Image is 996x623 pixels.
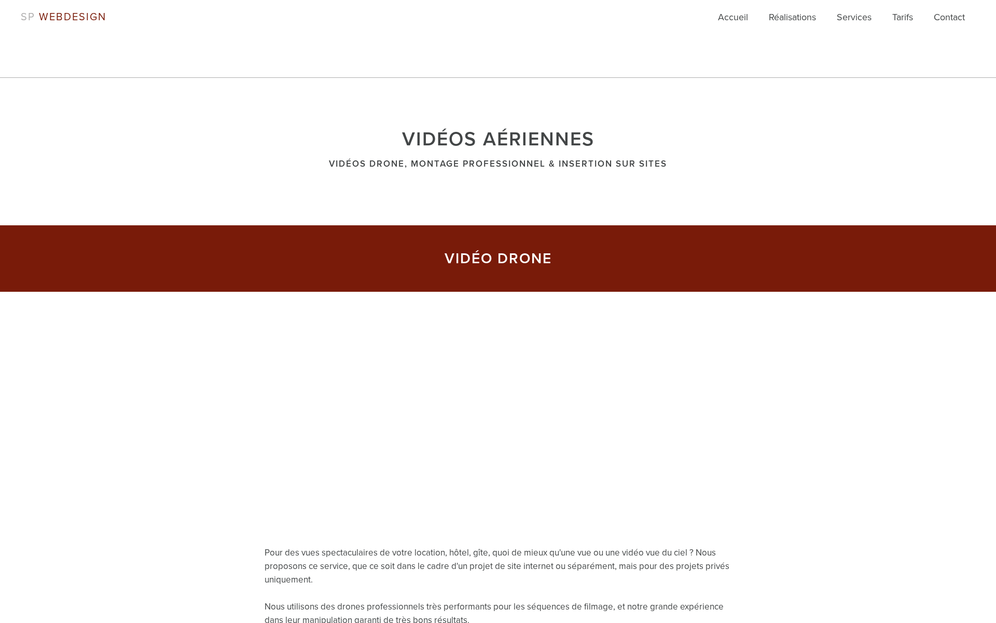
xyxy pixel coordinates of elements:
[265,251,731,266] h3: VIDÉO DRONE
[265,546,731,587] p: Pour des vues spectaculaires de votre location, hôtel, gîte, quoi de mieux qu'une vue ou une vidé...
[769,10,816,31] a: Réalisations
[718,10,748,31] a: Accueil
[934,10,965,31] a: Contact
[892,10,913,31] a: Tarifs
[21,11,35,23] span: SP
[837,10,872,31] a: Services
[39,11,106,23] span: WEBDESIGN
[21,11,106,23] a: SP WEBDESIGN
